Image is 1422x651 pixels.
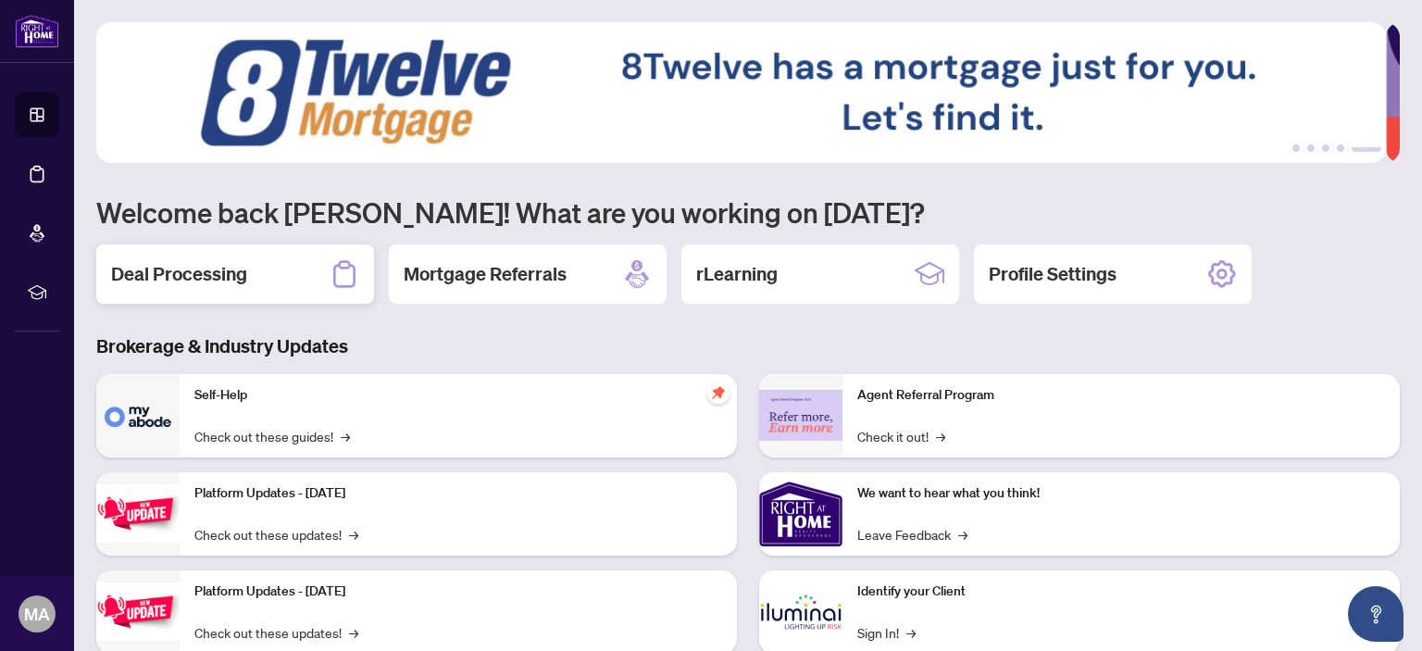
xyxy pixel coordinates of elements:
p: Agent Referral Program [857,385,1385,406]
p: We want to hear what you think! [857,483,1385,504]
button: 3 [1322,144,1329,152]
img: We want to hear what you think! [759,472,842,556]
button: 1 [1292,144,1300,152]
a: Check it out!→ [857,426,945,446]
span: → [341,426,350,446]
span: pushpin [707,382,730,404]
span: MA [24,601,50,627]
img: Slide 4 [96,22,1386,163]
h2: Profile Settings [989,261,1116,287]
p: Platform Updates - [DATE] [194,483,722,504]
h2: Deal Processing [111,261,247,287]
img: Agent Referral Program [759,390,842,441]
button: 5 [1352,144,1381,152]
a: Check out these guides!→ [194,426,350,446]
span: → [936,426,945,446]
p: Self-Help [194,385,722,406]
p: Identify your Client [857,582,1385,602]
h3: Brokerage & Industry Updates [96,333,1400,359]
button: Open asap [1348,586,1403,642]
img: Self-Help [96,374,180,457]
img: Platform Updates - July 21, 2025 [96,484,180,543]
button: 2 [1307,144,1315,152]
h2: Mortgage Referrals [404,261,567,287]
button: 4 [1337,144,1344,152]
a: Check out these updates!→ [194,622,358,643]
span: → [349,524,358,545]
span: → [349,622,358,643]
p: Platform Updates - [DATE] [194,582,722,602]
span: → [906,622,916,643]
a: Check out these updates!→ [194,524,358,545]
h1: Welcome back [PERSON_NAME]! What are you working on [DATE]? [96,194,1400,230]
img: Platform Updates - July 8, 2025 [96,582,180,641]
h2: rLearning [696,261,778,287]
img: logo [15,14,59,48]
a: Leave Feedback→ [857,524,967,545]
span: → [958,524,967,545]
a: Sign In!→ [857,622,916,643]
